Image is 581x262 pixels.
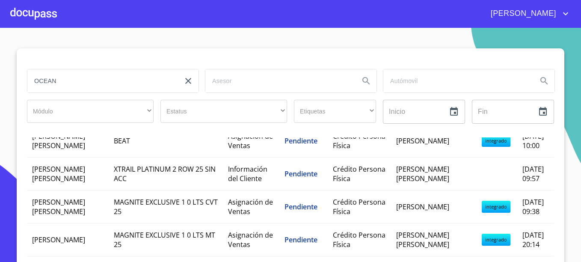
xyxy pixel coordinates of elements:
[228,164,267,183] span: Información del Cliente
[333,164,385,183] span: Crédito Persona Física
[32,235,85,244] span: [PERSON_NAME]
[484,7,571,21] button: account of current user
[522,197,544,216] span: [DATE] 09:38
[114,164,216,183] span: XTRAIL PLATINUM 2 ROW 25 SIN ACC
[396,164,449,183] span: [PERSON_NAME] [PERSON_NAME]
[333,131,385,150] span: Crédito Persona Física
[356,71,376,91] button: Search
[333,197,385,216] span: Crédito Persona Física
[27,100,154,123] div: ​
[160,100,287,123] div: ​
[228,131,273,150] span: Asignación de Ventas
[482,201,510,213] span: integrado
[32,164,85,183] span: [PERSON_NAME] [PERSON_NAME]
[228,230,273,249] span: Asignación de Ventas
[285,136,317,146] span: Pendiente
[482,234,510,246] span: integrado
[522,131,544,150] span: [DATE] 10:00
[484,7,560,21] span: [PERSON_NAME]
[228,197,273,216] span: Asignación de Ventas
[114,136,130,146] span: BEAT
[178,71,199,91] button: clear input
[285,202,317,211] span: Pendiente
[396,230,449,249] span: [PERSON_NAME] [PERSON_NAME]
[522,230,544,249] span: [DATE] 20:14
[285,235,317,244] span: Pendiente
[333,230,385,249] span: Crédito Persona Física
[482,135,510,147] span: integrado
[32,131,85,150] span: [PERSON_NAME] [PERSON_NAME]
[534,71,554,91] button: Search
[383,69,531,92] input: search
[27,69,175,92] input: search
[396,202,449,211] span: [PERSON_NAME]
[32,197,85,216] span: [PERSON_NAME] [PERSON_NAME]
[285,169,317,179] span: Pendiente
[114,197,218,216] span: MAGNITE EXCLUSIVE 1 0 LTS CVT 25
[114,230,215,249] span: MAGNITE EXCLUSIVE 1 0 LTS MT 25
[294,100,376,123] div: ​
[205,69,353,92] input: search
[396,136,449,146] span: [PERSON_NAME]
[522,164,544,183] span: [DATE] 09:57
